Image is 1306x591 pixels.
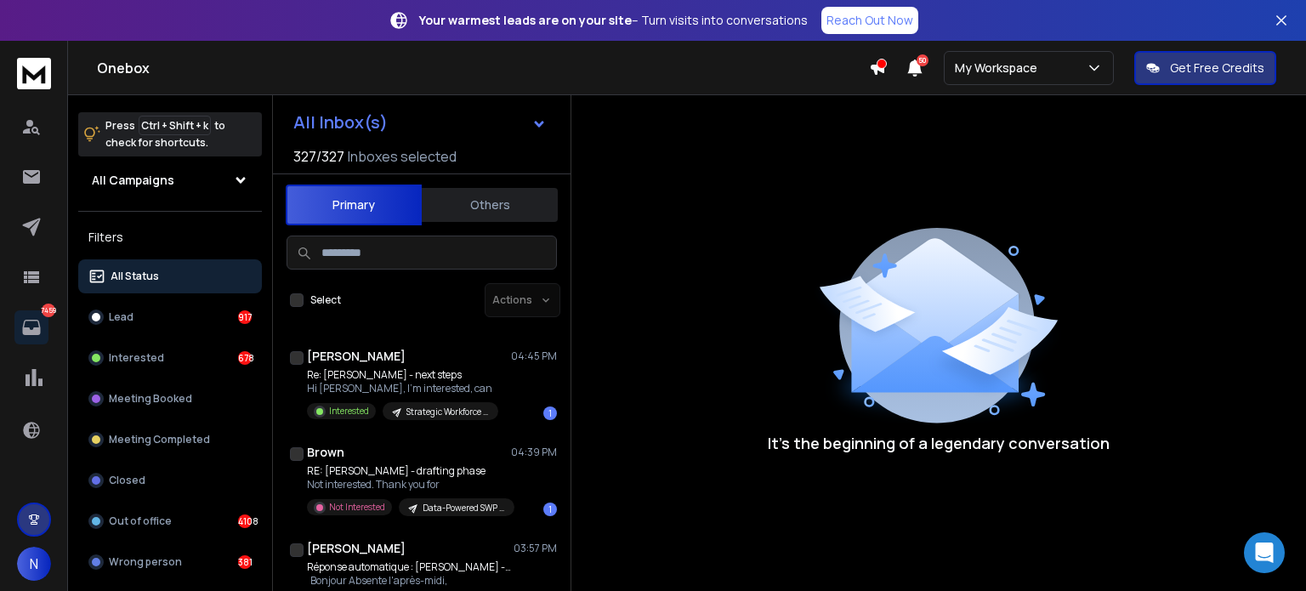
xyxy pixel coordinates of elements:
p: All Status [111,270,159,283]
button: Interested678 [78,341,262,375]
button: Others [422,186,558,224]
div: Open Intercom Messenger [1244,532,1285,573]
button: All Inbox(s) [280,105,560,139]
p: My Workspace [955,60,1044,77]
label: Select [310,293,341,307]
p: Interested [109,351,164,365]
p: Data-Powered SWP (Learnova - Dedicated Server) [423,502,504,514]
span: 327 / 327 [293,146,344,167]
a: Reach Out Now [821,7,918,34]
div: 381 [238,555,252,569]
button: Meeting Booked [78,382,262,416]
button: All Status [78,259,262,293]
h3: Filters [78,225,262,249]
button: Primary [286,185,422,225]
button: Wrong person381 [78,545,262,579]
h1: Onebox [97,58,869,78]
p: 7459 [42,304,55,317]
p: Hi [PERSON_NAME], I'm interested, can [307,382,498,395]
button: All Campaigns [78,163,262,197]
p: Lead [109,310,133,324]
button: Get Free Credits [1134,51,1276,85]
p: Interested [329,405,369,418]
button: N [17,547,51,581]
p: It’s the beginning of a legendary conversation [768,431,1110,455]
button: Meeting Completed [78,423,262,457]
h1: Brown [307,444,344,461]
span: 50 [917,54,928,66]
div: 917 [238,310,252,324]
p: – Turn visits into conversations [419,12,808,29]
div: 1 [543,406,557,420]
strong: Your warmest leads are on your site [419,12,632,28]
button: Lead917 [78,300,262,334]
p: Strategic Workforce Planning - Learnova [406,406,488,418]
p: Closed [109,474,145,487]
p: Réponse automatique : [PERSON_NAME] - gap [307,560,511,574]
h1: [PERSON_NAME] [307,540,406,557]
p: Not interested. Thank you for [307,478,511,492]
p: Meeting Completed [109,433,210,446]
button: Closed [78,463,262,497]
p: 04:39 PM [511,446,557,459]
p: Reach Out Now [826,12,913,29]
p: 04:45 PM [511,349,557,363]
div: 4108 [238,514,252,528]
p: Wrong person [109,555,182,569]
img: logo [17,58,51,89]
p: Out of office [109,514,172,528]
div: 1 [543,503,557,516]
p: RE: [PERSON_NAME] - drafting phase [307,464,511,478]
p: Not Interested [329,501,385,514]
p: 03:57 PM [514,542,557,555]
p: Get Free Credits [1170,60,1264,77]
p: Meeting Booked [109,392,192,406]
p: Bonjour Absente l'après-midi, [307,574,511,588]
h1: All Inbox(s) [293,114,388,131]
p: Re: [PERSON_NAME] - next steps [307,368,498,382]
h3: Inboxes selected [348,146,457,167]
h1: [PERSON_NAME] [307,348,406,365]
h1: All Campaigns [92,172,174,189]
a: 7459 [14,310,48,344]
div: 678 [238,351,252,365]
button: Out of office4108 [78,504,262,538]
p: Press to check for shortcuts. [105,117,225,151]
span: Ctrl + Shift + k [139,116,211,135]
